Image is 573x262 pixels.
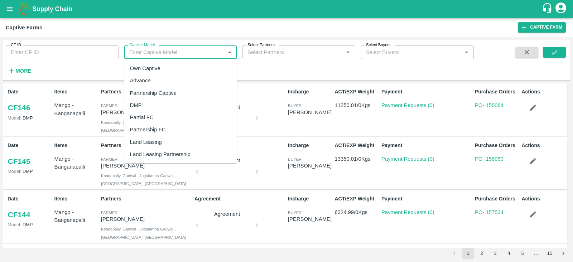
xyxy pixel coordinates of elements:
[8,101,30,114] a: CF146
[476,248,487,259] button: Go to page 2
[129,42,155,48] label: Captive Model
[381,88,472,96] p: Payment
[366,42,391,48] label: Select Buyers
[288,162,332,170] div: [PERSON_NAME]
[288,195,332,203] p: Incharge
[517,248,528,259] button: Go to page 5
[194,88,285,96] p: Agreement
[8,208,30,221] a: CF144
[130,77,151,84] div: Advance
[101,227,186,239] span: Kondapally, Gadwal , Jogulamba Gadwal , [GEOGRAPHIC_DATA], [GEOGRAPHIC_DATA]
[448,248,570,259] nav: pagination navigation
[101,162,192,170] p: [PERSON_NAME]
[54,101,98,117] p: Mango - Banganapalli
[334,195,378,203] p: ACT/EXP Weight
[381,195,472,203] p: Payment
[101,142,192,149] p: Partners
[334,142,378,149] p: ACT/EXP Weight
[245,48,332,57] input: Select Partners
[288,215,332,223] div: [PERSON_NAME]
[521,88,565,96] p: Actions
[101,157,117,161] span: Farmer
[18,2,32,16] img: logo
[101,195,192,203] p: Partners
[475,88,519,96] p: Purchase Orders
[288,157,302,161] span: buyer
[8,168,51,175] p: DMP
[8,115,21,121] span: Model:
[6,65,33,77] button: More
[343,48,353,57] button: Open
[334,88,378,96] p: ACT/EXP Weight
[475,195,519,203] p: Purchase Orders
[54,195,98,203] p: Items
[8,195,51,203] p: Date
[200,210,254,218] p: Agreement
[288,108,332,116] div: [PERSON_NAME]
[8,222,21,227] span: Model:
[194,142,285,149] p: Agreement
[101,120,186,132] span: Kondapally, Gadwal , Jogulamba Gadwal , [GEOGRAPHIC_DATA], [GEOGRAPHIC_DATA]
[1,1,18,17] button: open drawer
[101,108,192,116] p: [PERSON_NAME]
[130,150,191,158] div: Land Leasing Partnership
[554,1,567,16] div: account of current user
[381,102,434,108] a: Payment Requests (0)
[462,248,474,259] button: page 1
[8,169,21,174] span: Model:
[503,248,515,259] button: Go to page 4
[54,88,98,96] p: Items
[363,48,451,57] input: Select Buyers
[101,103,117,108] span: Farmer
[530,250,542,257] div: …
[8,155,30,168] a: CF145
[8,221,51,228] p: DMP
[381,209,434,215] a: Payment Requests (0)
[101,210,117,215] span: Farmer
[194,195,285,203] p: Agreement
[247,42,275,48] label: Select Partners
[32,4,542,14] a: Supply Chain
[11,42,21,48] label: CF ID
[130,138,162,146] div: Land Leasing
[288,88,332,96] p: Incharge
[130,101,142,109] div: DMP
[8,115,51,121] p: DMP
[462,48,471,57] button: Open
[475,142,519,149] p: Purchase Orders
[558,248,569,259] button: Go to next page
[6,45,119,59] input: Enter CF ID
[15,68,32,74] strong: More
[475,156,504,162] a: PO- 158059
[101,174,186,186] span: Kondapally, Gadwal , Jogulamba Gadwal , [GEOGRAPHIC_DATA], [GEOGRAPHIC_DATA]
[475,209,504,215] a: PO- 157534
[130,64,160,72] div: Own Captive
[334,155,378,163] p: 13350.01 / 0 Kgs
[490,248,501,259] button: Go to page 3
[544,248,555,259] button: Go to page 15
[225,48,234,57] button: Close
[6,23,42,32] div: Captive Farms
[518,22,566,33] a: Captive Farm
[54,155,98,171] p: Mango - Banganapalli
[334,101,378,109] p: 11250.01 / 0 Kgs
[381,142,472,149] p: Payment
[521,195,565,203] p: Actions
[288,210,302,215] span: buyer
[54,208,98,224] p: Mango - Banganapalli
[130,113,154,121] div: Partial FC
[101,88,192,96] p: Partners
[381,156,434,162] a: Payment Requests (0)
[32,5,72,13] b: Supply Chain
[101,215,192,223] p: [PERSON_NAME]
[130,126,166,134] div: Partnership FC
[130,89,177,97] div: Partnership Captive
[521,142,565,149] p: Actions
[126,48,223,57] input: Enter Captive Model
[542,3,554,15] div: customer-support
[334,208,378,216] p: 6324.99 / 0 Kgs
[54,142,98,149] p: Items
[8,88,51,96] p: Date
[475,102,504,108] a: PO- 158064
[288,103,302,108] span: buyer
